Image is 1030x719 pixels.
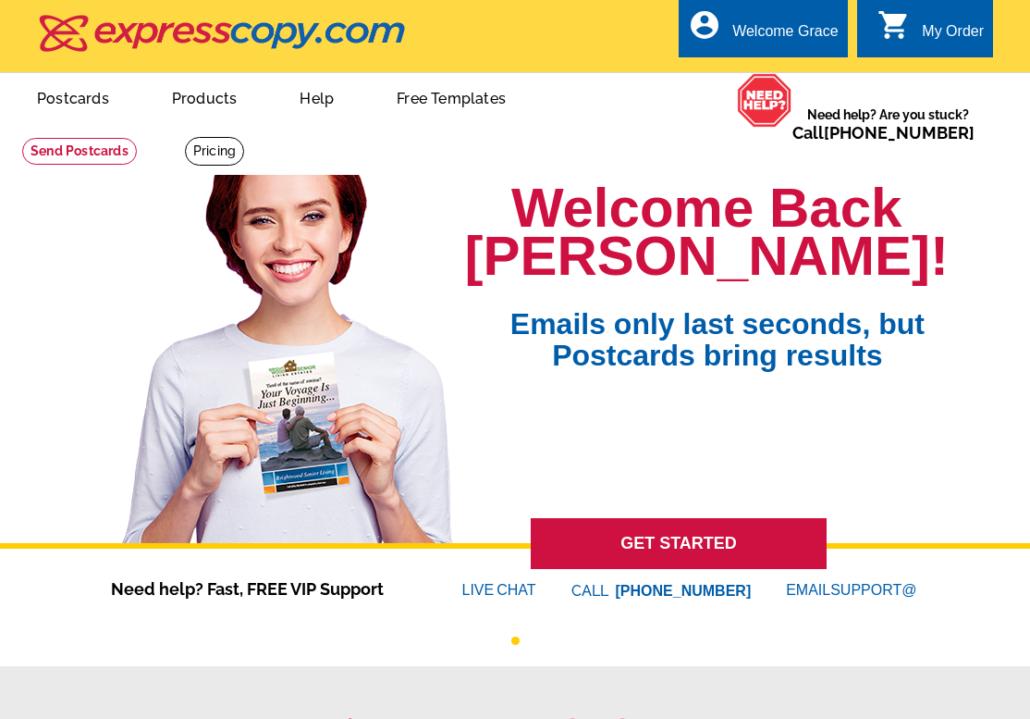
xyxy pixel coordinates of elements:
div: My Order [922,23,984,49]
h1: Welcome Back [PERSON_NAME]! [465,184,949,280]
span: Need help? Are you stuck? [792,105,984,143]
span: Emails only last seconds, but Postcards bring results [486,280,949,371]
a: shopping_cart My Order [877,20,984,43]
a: [PHONE_NUMBER] [824,123,975,143]
a: GET STARTED [531,518,827,569]
span: Need help? Fast, FREE VIP Support [111,576,407,601]
a: Postcards [7,75,139,118]
div: Welcome Grace [732,23,838,49]
font: LIVE [462,579,497,601]
button: 1 of 1 [511,637,520,645]
a: EMAILSUPPORT@ [786,582,919,598]
a: Products [142,75,267,118]
img: welcome-back-logged-in.png [111,138,465,543]
i: account_circle [688,8,721,42]
font: SUPPORT@ [830,579,919,601]
img: help [737,73,792,128]
i: shopping_cart [877,8,911,42]
a: Free Templates [367,75,535,118]
a: LIVECHAT [462,582,536,598]
a: Help [270,75,363,118]
span: Call [792,123,975,143]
